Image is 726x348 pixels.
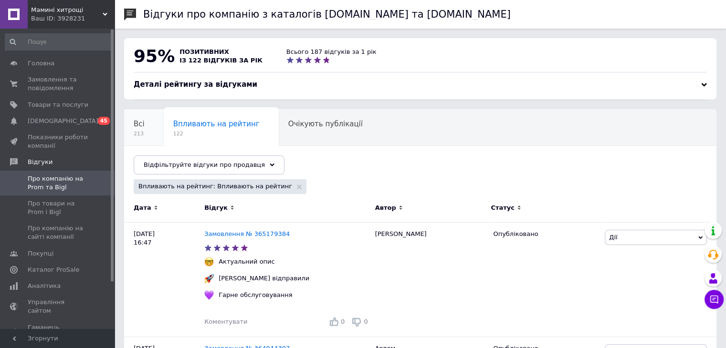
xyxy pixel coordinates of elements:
[143,9,511,20] h1: Відгуки про компанію з каталогів [DOMAIN_NAME] та [DOMAIN_NAME]
[28,282,61,290] span: Аналітика
[5,33,113,51] input: Пошук
[124,223,204,337] div: [DATE] 16:47
[134,204,151,212] span: Дата
[134,80,257,89] span: Деталі рейтингу за відгуками
[134,120,145,128] span: Всі
[28,224,88,241] span: Про компанію на сайті компанії
[134,46,175,66] span: 95%
[179,57,263,64] span: із 122 відгуків за рік
[286,48,377,56] div: Всього 187 відгуків за 1 рік
[28,249,53,258] span: Покупці
[134,130,145,137] span: 213
[204,290,214,300] img: :purple_heart:
[28,158,53,166] span: Відгуки
[98,117,110,125] span: 45
[204,318,247,325] span: Коментувати
[28,298,88,315] span: Управління сайтом
[705,290,724,309] button: Чат з покупцем
[173,130,260,137] span: 122
[204,230,290,237] a: Замовлення № 365179384
[204,317,247,326] div: Коментувати
[28,323,88,340] span: Гаманець компанії
[370,223,489,337] div: [PERSON_NAME]
[173,120,260,128] span: Впливають на рейтинг
[28,101,88,109] span: Товари та послуги
[138,182,292,191] span: Впливають на рейтинг: Впливають на рейтинг
[609,234,617,241] span: Дії
[491,204,515,212] span: Статус
[493,230,598,238] div: Опубліковано
[341,318,345,325] span: 0
[375,204,396,212] span: Автор
[31,6,103,14] span: Мамині хитрощі
[216,274,312,283] div: [PERSON_NAME] відправили
[204,204,228,212] span: Відгук
[28,199,88,216] span: Про товари на Prom і Bigl
[204,257,214,266] img: :nerd_face:
[31,14,115,23] div: Ваш ID: 3928231
[28,266,79,274] span: Каталог ProSale
[28,174,88,192] span: Про компанію на Prom та Bigl
[134,80,707,90] div: Деталі рейтингу за відгуками
[144,161,265,168] span: Відфільтруйте відгуки про продавця
[216,257,277,266] div: Актуальний опис
[179,48,229,55] span: позитивних
[216,291,295,299] div: Гарне обслуговування
[28,59,54,68] span: Головна
[28,75,88,92] span: Замовлення та повідомлення
[134,156,231,164] span: Опубліковані без комен...
[364,318,368,325] span: 0
[124,146,250,182] div: Опубліковані без коментаря
[28,133,88,150] span: Показники роботи компанії
[288,120,363,128] span: Очікують публікації
[204,274,214,283] img: :rocket:
[28,117,98,125] span: [DEMOGRAPHIC_DATA]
